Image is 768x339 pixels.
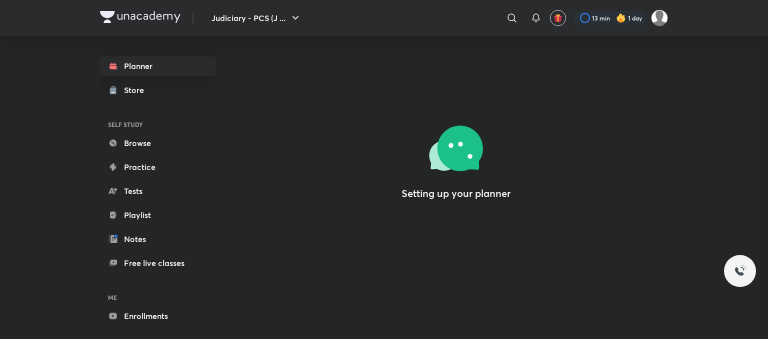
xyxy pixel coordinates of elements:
a: Free live classes [100,253,216,273]
a: Enrollments [100,306,216,326]
a: Browse [100,133,216,153]
img: Company Logo [100,11,180,23]
img: avatar [553,13,562,22]
button: Judiciary - PCS (J ... [205,8,307,28]
a: Planner [100,56,216,76]
img: Sapna Kour [651,9,668,26]
button: avatar [550,10,566,26]
a: Playlist [100,205,216,225]
img: ttu [734,265,746,277]
h4: Setting up your planner [401,187,510,199]
a: Notes [100,229,216,249]
div: Store [124,84,150,96]
a: Tests [100,181,216,201]
a: Company Logo [100,11,180,25]
h6: ME [100,289,216,306]
a: Store [100,80,216,100]
img: streak [616,13,626,23]
a: Practice [100,157,216,177]
h6: SELF STUDY [100,116,216,133]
